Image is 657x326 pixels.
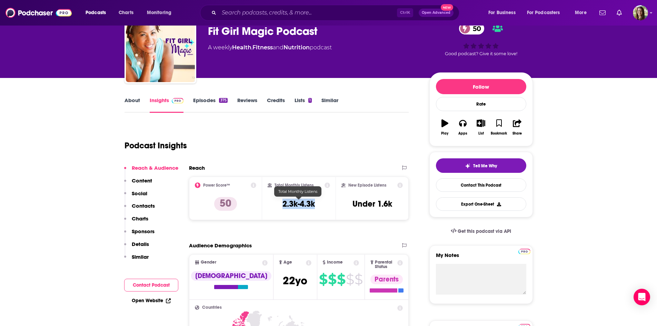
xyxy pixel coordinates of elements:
[283,260,292,265] span: Age
[375,260,396,269] span: Parental Status
[422,11,450,14] span: Open Advanced
[491,131,507,136] div: Bookmark
[125,140,187,151] h1: Podcast Insights
[124,254,149,266] button: Similar
[465,163,470,169] img: tell me why sparkle
[295,97,312,113] a: Lists1
[370,275,403,284] div: Parents
[232,44,251,51] a: Health
[282,199,315,209] h3: 2.3k-4.3k
[473,163,497,169] span: Tell Me Why
[518,248,530,254] a: Pro website
[193,97,227,113] a: Episodes375
[124,241,149,254] button: Details
[436,97,526,111] div: Rate
[126,13,195,82] img: Fit Girl Magic Podcast
[597,7,608,19] a: Show notifications dropdown
[633,5,648,20] span: Logged in as AMSimrell
[445,223,517,240] a: Get this podcast via API
[614,7,625,19] a: Show notifications dropdown
[207,5,466,21] div: Search podcasts, credits, & more...
[346,274,354,285] span: $
[575,8,587,18] span: More
[327,260,343,265] span: Income
[633,5,648,20] img: User Profile
[132,241,149,247] p: Details
[484,7,524,18] button: open menu
[436,115,454,140] button: Play
[189,242,252,249] h2: Audience Demographics
[512,131,522,136] div: Share
[419,9,454,17] button: Open AdvancedNew
[348,183,386,188] h2: New Episode Listens
[397,8,413,17] span: Ctrl K
[518,249,530,254] img: Podchaser Pro
[132,298,171,304] a: Open Website
[6,6,72,19] a: Podchaser - Follow, Share and Rate Podcasts
[445,51,517,56] span: Good podcast? Give it some love!
[441,131,448,136] div: Play
[202,305,222,310] span: Countries
[132,202,155,209] p: Contacts
[337,274,345,285] span: $
[124,177,152,190] button: Content
[132,254,149,260] p: Similar
[478,131,484,136] div: List
[125,97,140,113] a: About
[283,44,310,51] a: Nutrition
[189,165,205,171] h2: Reach
[214,197,237,211] p: 50
[458,131,467,136] div: Apps
[308,98,312,103] div: 1
[251,44,252,51] span: ,
[252,44,273,51] a: Fitness
[508,115,526,140] button: Share
[570,7,595,18] button: open menu
[458,228,511,234] span: Get this podcast via API
[142,7,180,18] button: open menu
[352,199,392,209] h3: Under 1.6k
[527,8,560,18] span: For Podcasters
[454,115,472,140] button: Apps
[436,158,526,173] button: tell me why sparkleTell Me Why
[124,202,155,215] button: Contacts
[321,97,338,113] a: Similar
[355,274,362,285] span: $
[459,22,485,34] a: 50
[278,189,317,194] span: Total Monthly Listens
[237,97,257,113] a: Reviews
[275,183,313,188] h2: Total Monthly Listens
[172,98,184,103] img: Podchaser Pro
[124,165,178,177] button: Reach & Audience
[634,289,650,305] div: Open Intercom Messenger
[436,79,526,94] button: Follow
[267,97,285,113] a: Credits
[203,183,230,188] h2: Power Score™
[219,98,227,103] div: 375
[633,5,648,20] button: Show profile menu
[86,8,106,18] span: Podcasts
[132,228,155,235] p: Sponsors
[436,252,526,264] label: My Notes
[132,215,148,222] p: Charts
[124,190,147,203] button: Social
[81,7,115,18] button: open menu
[147,8,171,18] span: Monitoring
[208,43,332,52] div: A weekly podcast
[436,197,526,211] button: Export One-Sheet
[132,165,178,171] p: Reach & Audience
[132,190,147,197] p: Social
[466,22,485,34] span: 50
[328,274,336,285] span: $
[132,177,152,184] p: Content
[114,7,138,18] a: Charts
[201,260,216,265] span: Gender
[436,178,526,192] a: Contact This Podcast
[191,271,271,281] div: [DEMOGRAPHIC_DATA]
[429,18,533,61] div: 50Good podcast? Give it some love!
[490,115,508,140] button: Bookmark
[150,97,184,113] a: InsightsPodchaser Pro
[219,7,397,18] input: Search podcasts, credits, & more...
[441,4,453,11] span: New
